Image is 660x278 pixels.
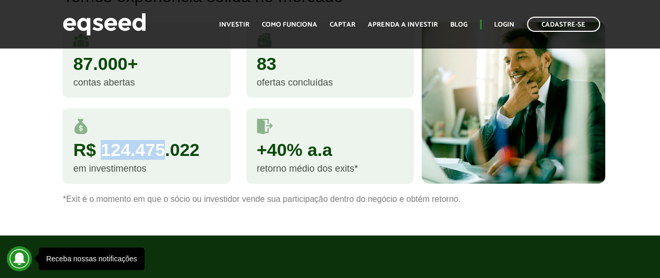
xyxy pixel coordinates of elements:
a: Investir [219,21,249,28]
a: Aprenda a investir [368,21,438,28]
div: R$ 124.475.022 [73,141,220,159]
div: 83 [257,55,403,72]
div: contas abertas [73,78,220,87]
div: +40% a.a [257,141,403,159]
a: Blog [450,21,467,28]
a: Login [494,21,514,28]
div: ofertas concluídas [257,78,403,87]
a: Cadastre-se [527,17,600,32]
a: Como funciona [262,21,317,28]
img: EqSeed [63,10,146,38]
img: saidas.svg [257,118,273,134]
a: Captar [330,21,355,28]
img: money.svg [73,118,89,134]
div: em investimentos [73,164,220,173]
div: retorno médio dos exits* [257,164,403,173]
div: 87.000+ [73,55,220,72]
p: *Exit é o momento em que o sócio ou investidor vende sua participação dentro do negócio e obtém r... [63,194,597,204]
div: Receba nossas notificações [46,255,137,262]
